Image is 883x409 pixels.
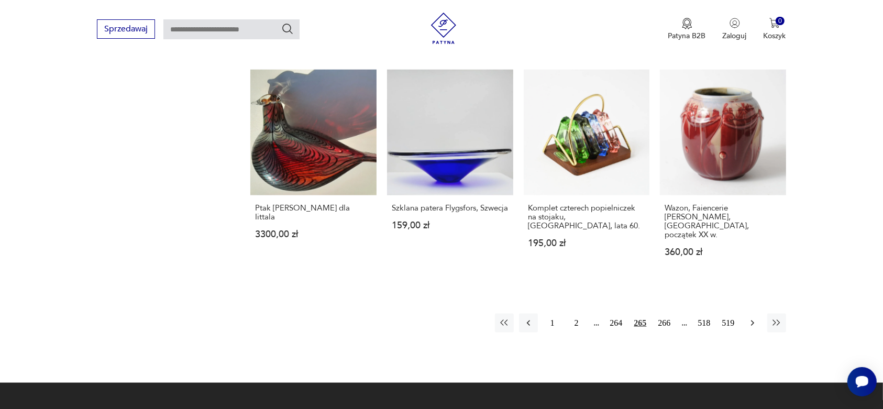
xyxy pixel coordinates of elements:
h3: Komplet czterech popielniczek na stojaku, [GEOGRAPHIC_DATA], lata 60. [528,204,645,230]
img: Ikona medalu [682,18,692,29]
div: 0 [776,17,785,26]
a: Szklana patera Flygsfors, SzwecjaSzklana patera Flygsfors, Szwecja159,00 zł [387,70,513,278]
h3: Wazon, Faiencerie [PERSON_NAME], [GEOGRAPHIC_DATA], początek XX w. [665,204,781,239]
img: Patyna - sklep z meblami i dekoracjami vintage [428,13,459,44]
a: Ptak Oiva Toikka dla IittalaPtak [PERSON_NAME] dla Iittala3300,00 zł [250,70,377,278]
button: 264 [607,314,626,333]
button: 266 [655,314,674,333]
img: Ikonka użytkownika [730,18,740,28]
button: 518 [695,314,714,333]
h3: Szklana patera Flygsfors, Szwecja [392,204,509,213]
button: Patyna B2B [668,18,706,41]
a: Komplet czterech popielniczek na stojaku, Niemcy, lata 60.Komplet czterech popielniczek na stojak... [524,70,650,278]
p: Zaloguj [723,31,747,41]
button: Szukaj [281,23,294,35]
button: 1 [543,314,562,333]
p: Patyna B2B [668,31,706,41]
button: Zaloguj [723,18,747,41]
button: 2 [567,314,586,333]
a: Ikona medaluPatyna B2B [668,18,706,41]
h3: Ptak [PERSON_NAME] dla Iittala [255,204,372,222]
iframe: Smartsupp widget button [847,367,877,396]
a: Wazon, Faiencerie Thulin, Belgia, początek XX w.Wazon, Faiencerie [PERSON_NAME], [GEOGRAPHIC_DATA... [660,70,786,278]
button: 519 [719,314,738,333]
p: 360,00 zł [665,248,781,257]
button: 265 [631,314,650,333]
p: 3300,00 zł [255,230,372,239]
img: Ikona koszyka [769,18,780,28]
p: 195,00 zł [528,239,645,248]
button: 0Koszyk [764,18,786,41]
p: Koszyk [764,31,786,41]
a: Sprzedawaj [97,26,155,34]
button: Sprzedawaj [97,19,155,39]
p: 159,00 zł [392,221,509,230]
